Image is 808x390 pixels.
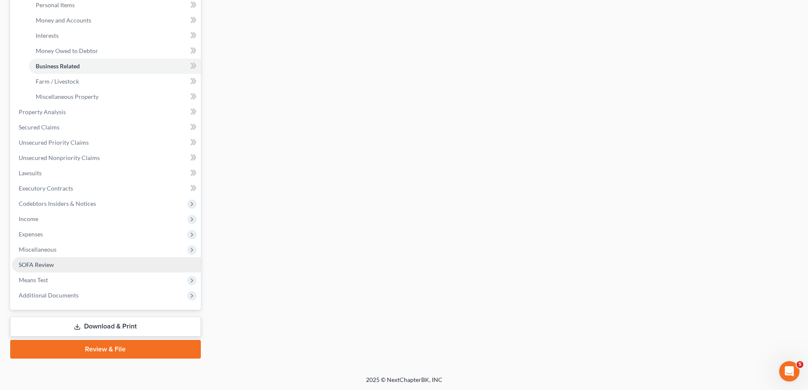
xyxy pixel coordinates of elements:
span: Miscellaneous Property [36,93,99,100]
a: SOFA Review [12,257,201,272]
span: Means Test [19,276,48,283]
a: Executory Contracts [12,181,201,196]
span: Farm / Livestock [36,78,79,85]
span: Additional Documents [19,292,79,299]
a: Secured Claims [12,120,201,135]
a: Property Analysis [12,104,201,120]
span: Personal Items [36,1,75,8]
a: Farm / Livestock [29,74,201,89]
a: Download & Print [10,317,201,337]
a: Money and Accounts [29,13,201,28]
span: 5 [797,361,803,368]
span: Business Related [36,62,80,70]
a: Money Owed to Debtor [29,43,201,59]
span: SOFA Review [19,261,54,268]
span: Income [19,215,38,222]
span: Expenses [19,230,43,238]
a: Lawsuits [12,166,201,181]
span: Money Owed to Debtor [36,47,98,54]
a: Interests [29,28,201,43]
a: Review & File [10,340,201,359]
span: Interests [36,32,59,39]
a: Unsecured Priority Claims [12,135,201,150]
span: Miscellaneous [19,246,56,253]
span: Lawsuits [19,169,42,177]
span: Money and Accounts [36,17,91,24]
span: Property Analysis [19,108,66,115]
a: Business Related [29,59,201,74]
span: Unsecured Priority Claims [19,139,89,146]
span: Codebtors Insiders & Notices [19,200,96,207]
span: Executory Contracts [19,185,73,192]
span: Secured Claims [19,123,59,131]
a: Unsecured Nonpriority Claims [12,150,201,166]
iframe: Intercom live chat [779,361,800,382]
a: Miscellaneous Property [29,89,201,104]
span: Unsecured Nonpriority Claims [19,154,100,161]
